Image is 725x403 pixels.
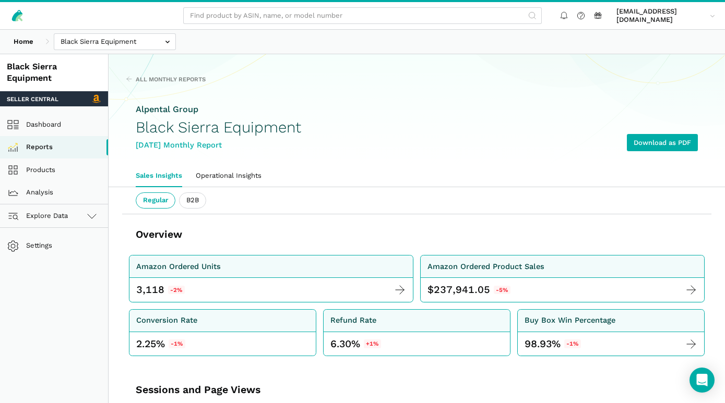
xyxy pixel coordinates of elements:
[7,61,101,85] div: Black Sierra Equipment
[434,283,490,297] span: 237,941.05
[136,314,197,326] div: Conversion Rate
[136,283,164,297] div: 3,118
[54,33,176,51] input: Black Sierra Equipment
[627,134,698,151] a: Download as PDF
[330,337,381,351] div: 6.30%
[494,286,511,294] span: -5%
[136,261,221,273] div: Amazon Ordered Units
[330,314,376,326] div: Refund Rate
[613,6,719,26] a: [EMAIL_ADDRESS][DOMAIN_NAME]
[7,95,58,103] span: Seller Central
[364,339,382,348] span: +1%
[168,286,185,294] span: -2%
[136,119,301,136] h1: Black Sierra Equipment
[129,165,189,187] a: Sales Insights
[136,228,182,241] h3: Overview
[10,210,68,222] span: Explore Data
[525,337,581,351] div: 98.93%
[129,255,413,302] a: Amazon Ordered Units 3,118 -2%
[183,7,542,25] input: Find product by ASIN, name, or model number
[517,309,705,357] a: Buy Box Win Percentage 98.93%-1%
[427,283,434,297] span: $
[136,337,185,351] div: 2.25%
[189,165,268,187] a: Operational Insights
[136,104,301,116] div: Alpental Group
[525,314,615,326] div: Buy Box Win Percentage
[427,261,544,273] div: Amazon Ordered Product Sales
[616,7,706,25] span: [EMAIL_ADDRESS][DOMAIN_NAME]
[169,339,186,348] span: -1%
[136,75,206,83] span: All Monthly Reports
[136,383,407,397] h3: Sessions and Page Views
[690,368,715,393] div: Open Intercom Messenger
[136,192,175,209] ui-tab: Regular
[126,75,206,83] a: All Monthly Reports
[564,339,581,348] span: -1%
[179,192,206,209] ui-tab: B2B
[7,33,40,51] a: Home
[136,139,301,151] div: [DATE] Monthly Report
[420,255,705,302] a: Amazon Ordered Product Sales $ 237,941.05 -5%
